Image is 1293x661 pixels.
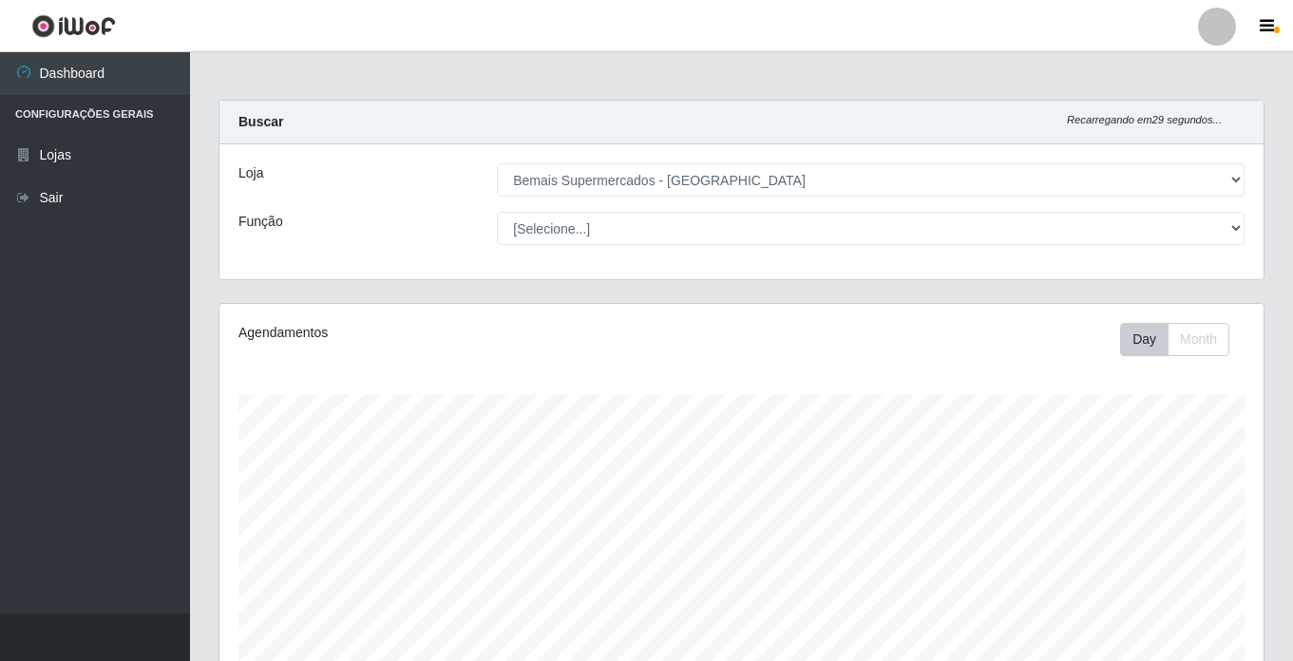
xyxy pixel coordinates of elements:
[1168,323,1229,356] button: Month
[238,163,263,183] label: Loja
[1067,114,1222,125] i: Recarregando em 29 segundos...
[1120,323,1245,356] div: Toolbar with button groups
[31,14,116,38] img: CoreUI Logo
[1120,323,1169,356] button: Day
[238,114,283,129] strong: Buscar
[238,323,641,343] div: Agendamentos
[1120,323,1229,356] div: First group
[238,212,283,232] label: Função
